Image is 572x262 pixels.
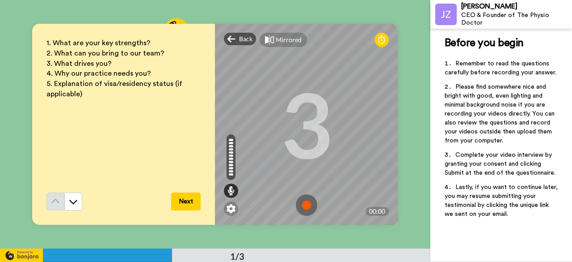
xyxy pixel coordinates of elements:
div: Back [224,33,256,45]
span: Remember to read the questions carefully before recording your answer. [445,60,556,76]
span: 5. Explanation of visa/residency status (if applicable) [46,80,184,98]
div: 00:00 [366,207,389,216]
div: CEO & Founder of The Physio Doctor [461,12,572,27]
span: 3. What drives you? [46,60,112,67]
span: 1. What are your key strengths? [46,39,151,47]
span: Complete your video interview by granting your consent and clicking Submit at the end of the ques... [445,152,555,176]
div: Mirrored [276,35,302,44]
span: Please find somewhere nice and bright with good, even lighting and minimal background noise if yo... [445,84,556,144]
span: 2. What can you bring to our team? [46,50,164,57]
button: Next [171,193,201,210]
span: Back [239,34,252,43]
img: ic_gear.svg [227,204,236,213]
div: 3 [281,90,332,158]
span: 4. Why our practice needs you? [46,70,151,77]
span: Before you begin [445,38,524,48]
img: ic_record_start.svg [296,194,317,216]
div: [PERSON_NAME] [461,2,572,11]
span: Lastly, if you want to continue later, you may resume submitting your testimonial by clicking the... [445,184,559,217]
img: Profile Image [435,4,457,25]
